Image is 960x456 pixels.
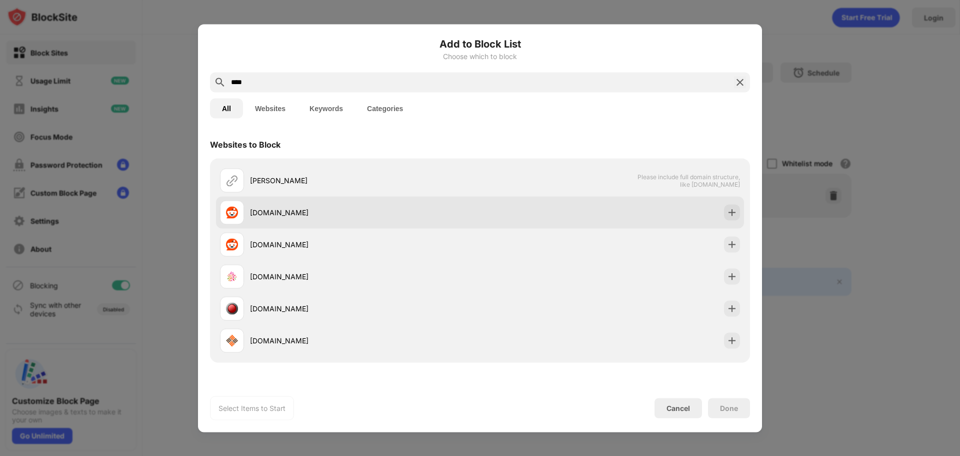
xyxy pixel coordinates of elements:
[250,303,480,314] div: [DOMAIN_NAME]
[214,76,226,88] img: search.svg
[666,404,690,412] div: Cancel
[210,52,750,60] div: Choose which to block
[250,175,480,186] div: [PERSON_NAME]
[226,238,238,250] img: favicons
[297,98,355,118] button: Keywords
[210,139,280,149] div: Websites to Block
[250,271,480,282] div: [DOMAIN_NAME]
[210,36,750,51] h6: Add to Block List
[720,404,738,412] div: Done
[250,207,480,218] div: [DOMAIN_NAME]
[355,98,415,118] button: Categories
[210,98,243,118] button: All
[250,335,480,346] div: [DOMAIN_NAME]
[210,383,284,393] div: Keywords to Block
[226,334,238,346] img: favicons
[226,206,238,218] img: favicons
[226,270,238,282] img: favicons
[734,76,746,88] img: search-close
[226,302,238,314] img: favicons
[637,173,740,188] span: Please include full domain structure, like [DOMAIN_NAME]
[226,174,238,186] img: url.svg
[243,98,297,118] button: Websites
[250,239,480,250] div: [DOMAIN_NAME]
[218,403,285,413] div: Select Items to Start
